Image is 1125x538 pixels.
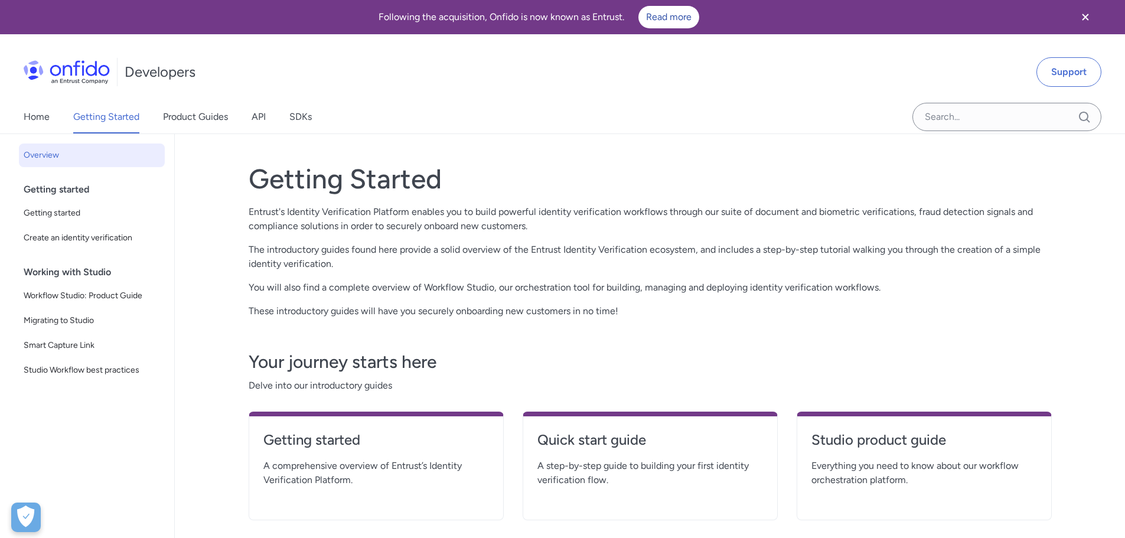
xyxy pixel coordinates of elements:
span: A step-by-step guide to building your first identity verification flow. [537,459,763,487]
p: The introductory guides found here provide a solid overview of the Entrust Identity Verification ... [249,243,1052,271]
a: Studio Workflow best practices [19,358,165,382]
div: Working with Studio [24,260,169,284]
a: Migrating to Studio [19,309,165,332]
h1: Developers [125,63,195,81]
a: Create an identity verification [19,226,165,250]
a: Studio product guide [811,431,1037,459]
span: Smart Capture Link [24,338,160,353]
button: Open Preferences [11,503,41,532]
div: Cookie Preferences [11,503,41,532]
span: Overview [24,148,160,162]
p: Entrust's Identity Verification Platform enables you to build powerful identity verification work... [249,205,1052,233]
a: Getting started [19,201,165,225]
a: SDKs [289,100,312,133]
a: Support [1036,57,1101,87]
a: Getting started [263,431,489,459]
span: Delve into our introductory guides [249,379,1052,393]
a: Home [24,100,50,133]
h1: Getting Started [249,162,1052,195]
p: These introductory guides will have you securely onboarding new customers in no time! [249,304,1052,318]
h4: Studio product guide [811,431,1037,449]
a: Quick start guide [537,431,763,459]
span: Everything you need to know about our workflow orchestration platform. [811,459,1037,487]
h4: Quick start guide [537,431,763,449]
a: Product Guides [163,100,228,133]
a: Workflow Studio: Product Guide [19,284,165,308]
span: Workflow Studio: Product Guide [24,289,160,303]
button: Close banner [1064,2,1107,32]
h3: Your journey starts here [249,350,1052,374]
img: Onfido Logo [24,60,110,84]
a: API [252,100,266,133]
h4: Getting started [263,431,489,449]
div: Following the acquisition, Onfido is now known as Entrust. [14,6,1064,28]
span: Getting started [24,206,160,220]
a: Overview [19,144,165,167]
a: Getting Started [73,100,139,133]
span: Create an identity verification [24,231,160,245]
span: Migrating to Studio [24,314,160,328]
p: You will also find a complete overview of Workflow Studio, our orchestration tool for building, m... [249,281,1052,295]
div: Getting started [24,178,169,201]
span: Studio Workflow best practices [24,363,160,377]
input: Onfido search input field [912,103,1101,131]
svg: Close banner [1078,10,1093,24]
span: A comprehensive overview of Entrust’s Identity Verification Platform. [263,459,489,487]
a: Read more [638,6,699,28]
a: Smart Capture Link [19,334,165,357]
